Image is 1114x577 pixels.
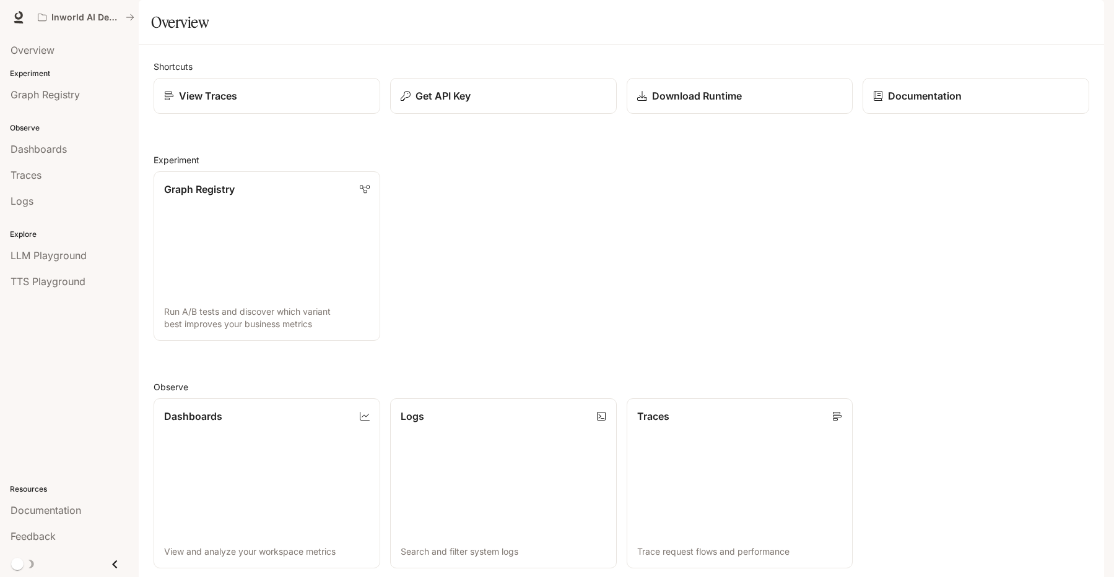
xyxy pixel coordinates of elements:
p: Search and filter system logs [401,545,606,558]
a: Graph RegistryRun A/B tests and discover which variant best improves your business metrics [154,171,380,341]
a: Download Runtime [627,78,853,114]
h2: Experiment [154,153,1089,166]
button: All workspaces [32,5,140,30]
h2: Shortcuts [154,60,1089,73]
p: Get API Key [416,88,471,103]
p: Logs [401,409,424,424]
p: Documentation [888,88,962,103]
p: View Traces [179,88,237,103]
a: TracesTrace request flows and performance [627,398,853,568]
h1: Overview [151,10,209,35]
h2: Observe [154,380,1089,393]
a: Documentation [863,78,1089,114]
p: Run A/B tests and discover which variant best improves your business metrics [164,306,370,330]
a: View Traces [154,78,380,114]
a: LogsSearch and filter system logs [390,398,617,568]
button: Get API Key [390,78,617,114]
p: Inworld AI Demos [51,12,121,23]
p: Download Runtime [652,88,742,103]
a: DashboardsView and analyze your workspace metrics [154,398,380,568]
p: Traces [637,409,669,424]
p: Dashboards [164,409,222,424]
p: Trace request flows and performance [637,545,843,558]
p: View and analyze your workspace metrics [164,545,370,558]
p: Graph Registry [164,182,235,197]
